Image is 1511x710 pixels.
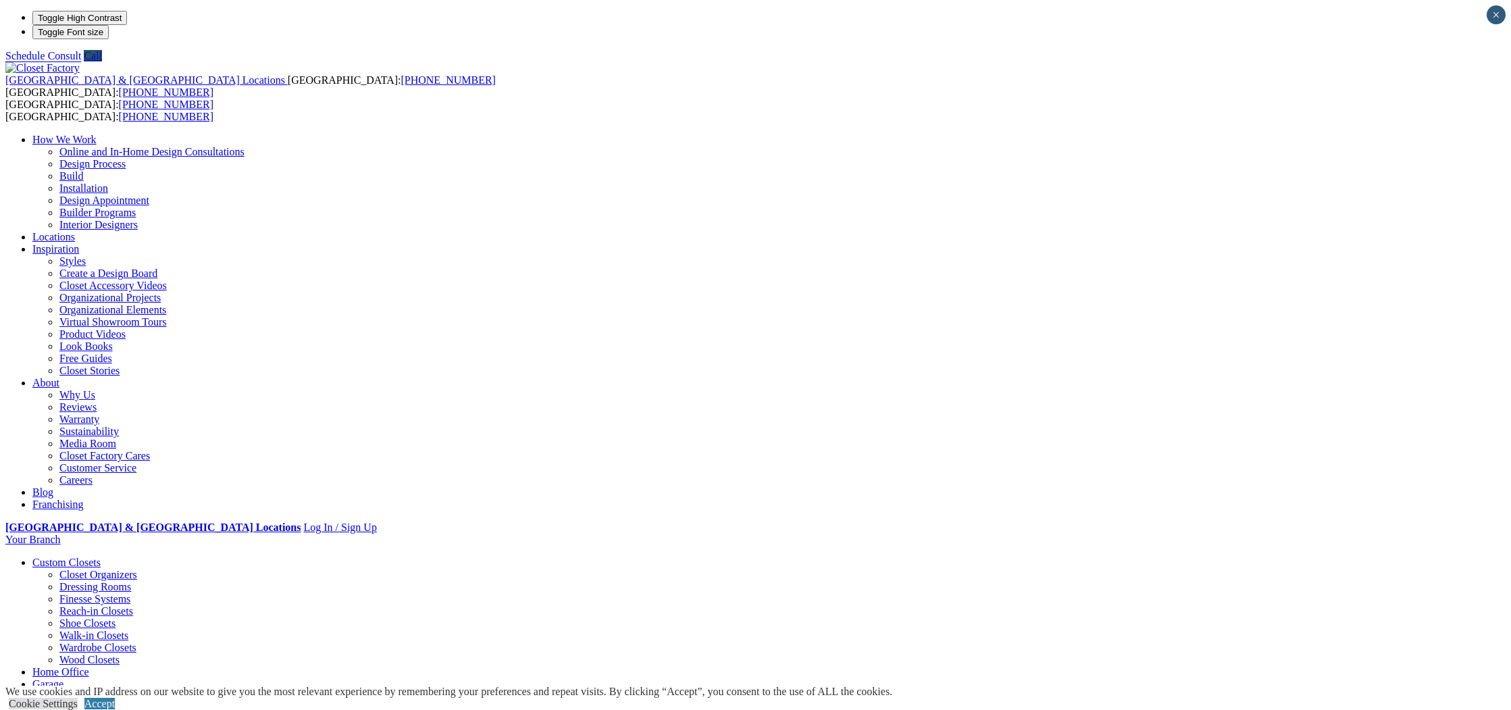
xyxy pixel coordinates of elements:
a: Call [84,50,102,61]
span: Toggle Font size [38,27,103,37]
span: Toggle High Contrast [38,13,122,23]
a: Closet Accessory Videos [59,280,167,291]
a: Free Guides [59,353,112,364]
a: Closet Factory Cares [59,450,150,461]
a: Build [59,170,84,182]
a: Reach-in Closets [59,605,133,617]
a: Log In / Sign Up [303,522,376,533]
a: Organizational Projects [59,292,161,303]
a: Create a Design Board [59,268,157,279]
div: We use cookies and IP address on our website to give you the most relevant experience by remember... [5,686,892,698]
a: Organizational Elements [59,304,166,315]
a: Blog [32,486,53,498]
a: Your Branch [5,534,60,545]
span: [GEOGRAPHIC_DATA]: [GEOGRAPHIC_DATA]: [5,74,496,98]
a: Look Books [59,340,113,352]
a: Styles [59,255,86,267]
button: Toggle Font size [32,25,109,39]
a: Installation [59,182,108,194]
a: Design Appointment [59,195,149,206]
a: Custom Closets [32,557,101,568]
a: About [32,377,59,388]
a: Online and In-Home Design Consultations [59,146,245,157]
a: Warranty [59,413,99,425]
a: Why Us [59,389,95,401]
a: Cookie Settings [9,698,78,709]
a: Media Room [59,438,116,449]
a: Product Videos [59,328,126,340]
a: Finesse Systems [59,593,130,605]
a: Reviews [59,401,97,413]
a: Builder Programs [59,207,136,218]
a: Design Process [59,158,126,170]
img: Closet Factory [5,62,80,74]
a: Virtual Showroom Tours [59,316,167,328]
a: Interior Designers [59,219,138,230]
span: [GEOGRAPHIC_DATA] & [GEOGRAPHIC_DATA] Locations [5,74,285,86]
a: How We Work [32,134,97,145]
a: Wardrobe Closets [59,642,136,653]
a: Home Office [32,666,89,678]
span: [GEOGRAPHIC_DATA]: [GEOGRAPHIC_DATA]: [5,99,213,122]
a: Shoe Closets [59,617,116,629]
a: Sustainability [59,426,119,437]
a: Walk-in Closets [59,630,128,641]
button: Close [1487,5,1506,24]
a: Franchising [32,499,84,510]
a: Inspiration [32,243,79,255]
a: Closet Stories [59,365,120,376]
a: Schedule Consult [5,50,81,61]
a: [PHONE_NUMBER] [119,111,213,122]
a: Dressing Rooms [59,581,131,592]
a: Garage [32,678,63,690]
a: [PHONE_NUMBER] [119,86,213,98]
a: Careers [59,474,93,486]
a: Customer Service [59,462,136,474]
a: Wood Closets [59,654,120,665]
a: Closet Organizers [59,569,137,580]
a: Locations [32,231,75,243]
a: [GEOGRAPHIC_DATA] & [GEOGRAPHIC_DATA] Locations [5,74,288,86]
a: [PHONE_NUMBER] [119,99,213,110]
a: [GEOGRAPHIC_DATA] & [GEOGRAPHIC_DATA] Locations [5,522,301,533]
a: [PHONE_NUMBER] [401,74,495,86]
button: Toggle High Contrast [32,11,127,25]
a: Accept [84,698,115,709]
